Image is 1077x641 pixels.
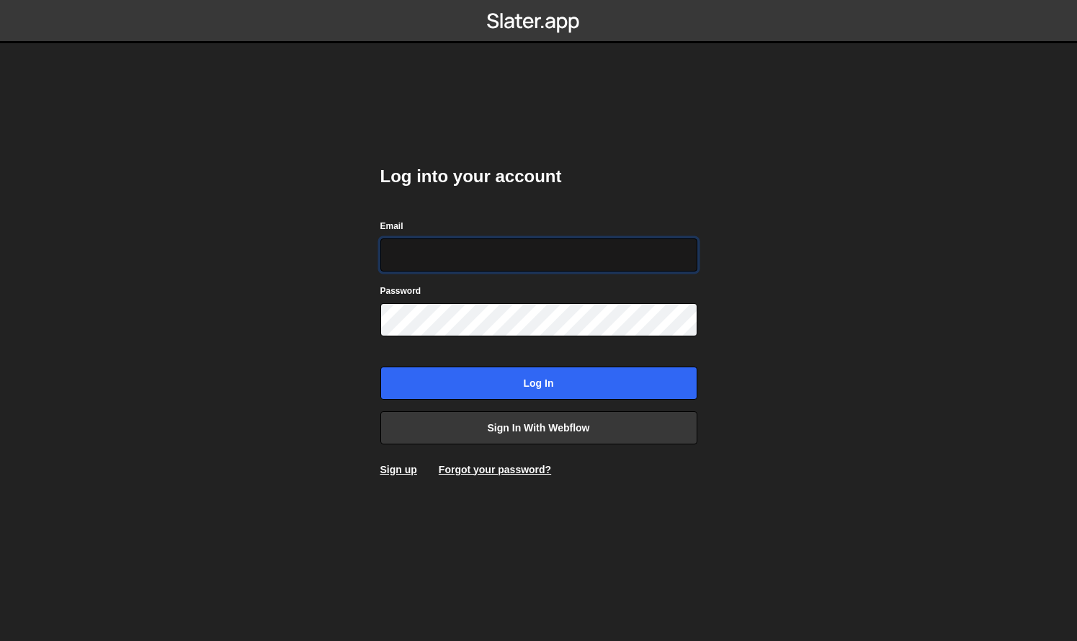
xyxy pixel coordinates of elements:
[439,464,551,475] a: Forgot your password?
[380,165,697,188] h2: Log into your account
[380,367,697,400] input: Log in
[380,219,403,233] label: Email
[380,411,697,444] a: Sign in with Webflow
[380,284,421,298] label: Password
[380,464,417,475] a: Sign up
